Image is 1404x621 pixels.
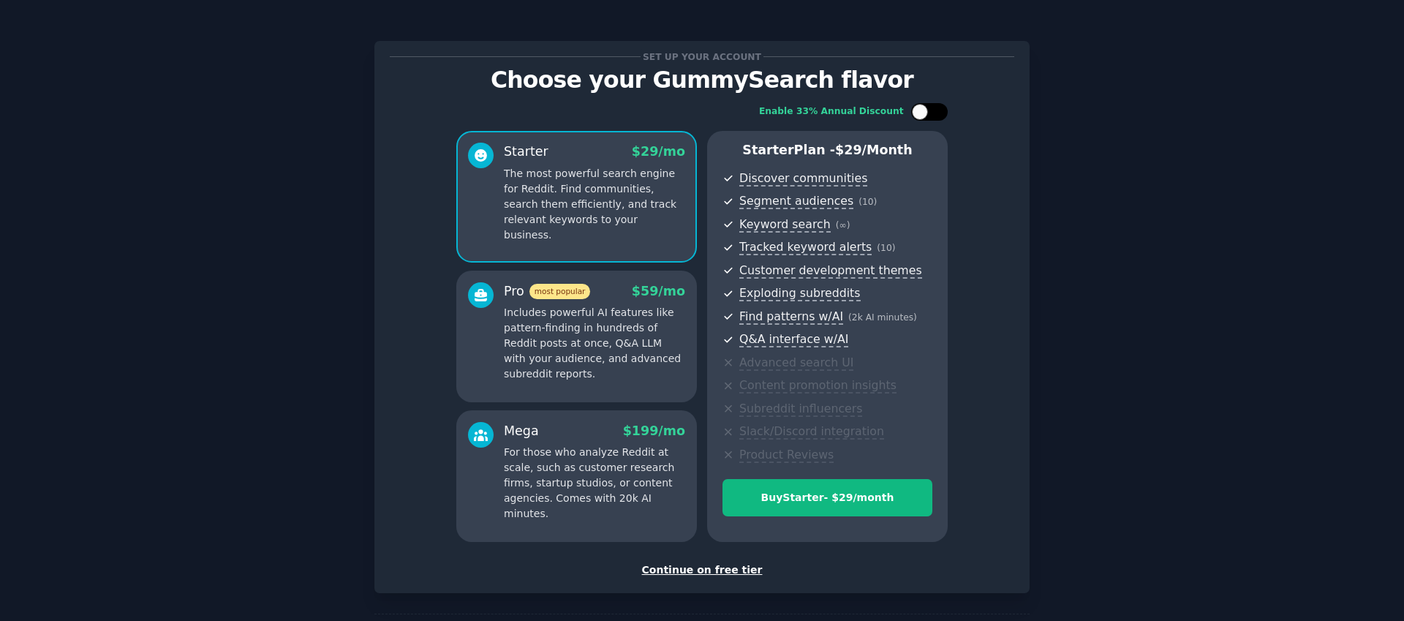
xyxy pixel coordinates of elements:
span: Customer development themes [739,263,922,279]
div: Pro [504,282,590,301]
div: Starter [504,143,548,161]
span: $ 29 /mo [632,144,685,159]
p: The most powerful search engine for Reddit. Find communities, search them efficiently, and track ... [504,166,685,243]
span: Slack/Discord integration [739,424,884,440]
button: BuyStarter- $29/month [722,479,932,516]
span: ( 10 ) [877,243,895,253]
span: Set up your account [641,49,764,64]
div: Continue on free tier [390,562,1014,578]
span: ( 10 ) [858,197,877,207]
span: Keyword search [739,217,831,233]
span: Q&A interface w/AI [739,332,848,347]
span: Tracked keyword alerts [739,240,872,255]
span: $ 199 /mo [623,424,685,438]
span: most popular [529,284,591,299]
span: Subreddit influencers [739,402,862,417]
p: For those who analyze Reddit at scale, such as customer research firms, startup studios, or conte... [504,445,685,522]
span: Find patterns w/AI [739,309,843,325]
span: $ 59 /mo [632,284,685,298]
span: ( ∞ ) [836,220,850,230]
span: Discover communities [739,171,867,187]
span: Advanced search UI [739,355,853,371]
p: Starter Plan - [722,141,932,159]
div: Buy Starter - $ 29 /month [723,490,932,505]
p: Choose your GummySearch flavor [390,67,1014,93]
p: Includes powerful AI features like pattern-finding in hundreds of Reddit posts at once, Q&A LLM w... [504,305,685,382]
div: Enable 33% Annual Discount [759,105,904,118]
div: Mega [504,422,539,440]
span: $ 29 /month [835,143,913,157]
span: Exploding subreddits [739,286,860,301]
span: Segment audiences [739,194,853,209]
span: ( 2k AI minutes ) [848,312,917,323]
span: Content promotion insights [739,378,897,394]
span: Product Reviews [739,448,834,463]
